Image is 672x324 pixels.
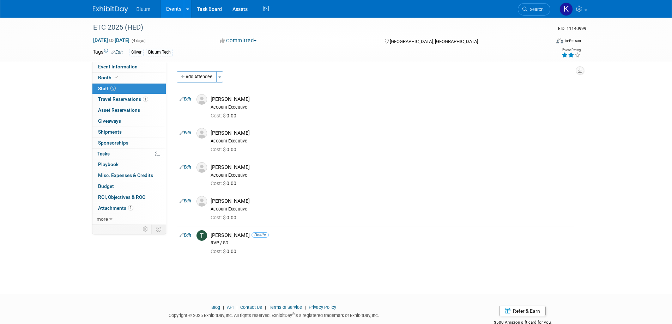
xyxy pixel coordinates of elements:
span: 0.00 [211,113,239,118]
span: Cost: $ [211,147,226,152]
a: more [92,214,166,225]
a: Refer & Earn [499,306,546,316]
span: [DATE] [DATE] [93,37,130,43]
a: Tasks [92,149,166,159]
div: [PERSON_NAME] [211,130,571,136]
span: more [97,216,108,222]
div: ETC 2025 (HED) [91,21,540,34]
div: Account Executive [211,104,571,110]
img: Associate-Profile-5.png [196,162,207,173]
a: Playbook [92,159,166,170]
a: API [227,305,234,310]
button: Add Attendee [177,71,217,82]
a: Edit [180,233,191,238]
a: Edit [180,130,191,135]
a: Staff5 [92,84,166,94]
span: 1 [143,97,148,102]
div: [PERSON_NAME] [211,164,571,171]
a: Edit [111,50,123,55]
a: Budget [92,181,166,192]
span: Misc. Expenses & Credits [98,172,153,178]
span: (4 days) [131,38,146,43]
span: Cost: $ [211,215,226,220]
img: ExhibitDay [93,6,128,13]
a: Booth [92,73,166,83]
span: Travel Reservations [98,96,148,102]
div: [PERSON_NAME] [211,232,571,239]
div: Copyright © 2025 ExhibitDay, Inc. All rights reserved. ExhibitDay is a registered trademark of Ex... [93,311,455,319]
span: 0.00 [211,249,239,254]
div: Bluum Tech [146,49,173,56]
a: Search [518,3,550,16]
div: Event Format [509,37,581,47]
span: 0.00 [211,215,239,220]
span: Staff [98,86,116,91]
div: Event Rating [562,48,581,52]
span: | [263,305,268,310]
span: Attachments [98,205,133,211]
span: ROI, Objectives & ROO [98,194,145,200]
a: Blog [211,305,220,310]
a: Attachments1 [92,203,166,214]
img: T.jpg [196,230,207,241]
a: Privacy Policy [309,305,336,310]
span: Giveaways [98,118,121,124]
a: Contact Us [240,305,262,310]
div: [PERSON_NAME] [211,198,571,204]
span: 1 [128,205,133,210]
a: Sponsorships [92,138,166,148]
a: Asset Reservations [92,105,166,116]
span: [GEOGRAPHIC_DATA], [GEOGRAPHIC_DATA] [390,39,478,44]
td: Personalize Event Tab Strip [139,225,152,234]
a: Edit [180,97,191,102]
div: In-Person [564,38,581,43]
span: Playbook [98,161,119,167]
span: Sponsorships [98,140,128,146]
span: | [303,305,308,310]
span: Event ID: 11140999 [558,26,586,31]
sup: ® [292,312,295,316]
img: Kellie Noller [559,2,573,16]
div: RVP / SD [211,240,571,246]
div: [PERSON_NAME] [211,96,571,103]
i: Booth reservation complete [115,75,118,79]
img: Associate-Profile-5.png [196,196,207,207]
img: Format-Inperson.png [556,38,563,43]
span: 0.00 [211,147,239,152]
div: Account Executive [211,138,571,144]
a: Edit [180,198,191,203]
span: Onsite [252,232,269,238]
div: Account Executive [211,172,571,178]
span: Bluum [137,6,151,12]
span: Cost: $ [211,181,226,186]
button: Committed [217,37,259,44]
span: to [108,37,115,43]
a: Misc. Expenses & Credits [92,170,166,181]
a: Travel Reservations1 [92,94,166,105]
span: Cost: $ [211,249,226,254]
span: Asset Reservations [98,107,140,113]
span: | [221,305,226,310]
span: Event Information [98,64,138,69]
a: Shipments [92,127,166,137]
span: Tasks [97,151,110,157]
td: Toggle Event Tabs [151,225,166,234]
img: Associate-Profile-5.png [196,94,207,105]
a: ROI, Objectives & ROO [92,192,166,203]
span: | [235,305,239,310]
div: Silver [129,49,144,56]
a: Edit [180,165,191,170]
a: Event Information [92,62,166,72]
div: Account Executive [211,206,571,212]
span: Shipments [98,129,122,135]
img: Associate-Profile-5.png [196,128,207,139]
span: Cost: $ [211,113,226,118]
a: Terms of Service [269,305,302,310]
a: Giveaways [92,116,166,127]
td: Tags [93,48,123,56]
span: 5 [110,86,116,91]
span: 0.00 [211,181,239,186]
span: Booth [98,75,120,80]
span: Budget [98,183,114,189]
span: Search [527,7,544,12]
